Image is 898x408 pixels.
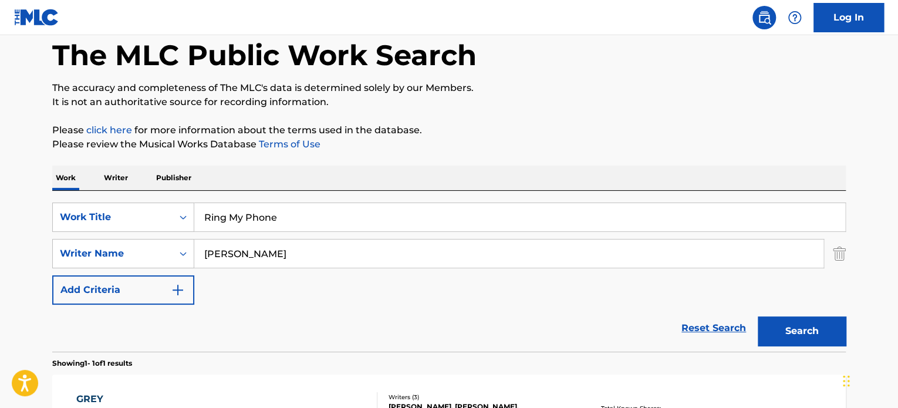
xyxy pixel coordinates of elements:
div: Work Title [60,210,166,224]
a: Terms of Use [256,139,320,150]
a: Public Search [752,6,776,29]
img: MLC Logo [14,9,59,26]
p: Writer [100,166,131,190]
p: Please review the Musical Works Database [52,137,846,151]
p: Publisher [153,166,195,190]
img: search [757,11,771,25]
p: The accuracy and completeness of The MLC's data is determined solely by our Members. [52,81,846,95]
div: Writer Name [60,247,166,261]
button: Add Criteria [52,275,194,305]
iframe: Chat Widget [839,352,898,408]
p: It is not an authoritative source for recording information. [52,95,846,109]
p: Showing 1 - 1 of 1 results [52,358,132,369]
div: Help [783,6,806,29]
button: Search [758,316,846,346]
img: help [788,11,802,25]
a: Log In [813,3,884,32]
p: Please for more information about the terms used in the database. [52,123,846,137]
div: GREY [76,392,184,406]
p: Work [52,166,79,190]
h1: The MLC Public Work Search [52,38,477,73]
a: click here [86,124,132,136]
div: Writers ( 3 ) [389,393,566,402]
a: Reset Search [676,315,752,341]
form: Search Form [52,203,846,352]
img: Delete Criterion [833,239,846,268]
img: 9d2ae6d4665cec9f34b9.svg [171,283,185,297]
div: Drag [843,363,850,399]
